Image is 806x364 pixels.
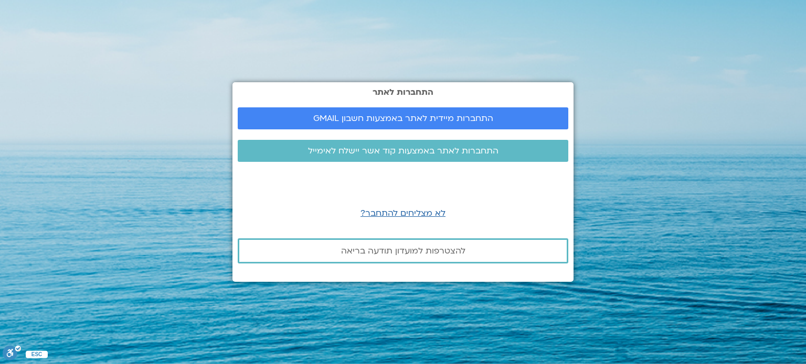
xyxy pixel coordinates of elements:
[238,238,568,263] a: להצטרפות למועדון תודעה בריאה
[360,207,446,219] a: לא מצליחים להתחבר?
[238,107,568,129] a: התחברות מיידית לאתר באמצעות חשבון GMAIL
[238,87,568,97] h2: התחברות לאתר
[308,146,499,156] span: התחברות לאתר באמצעות קוד אשר יישלח לאימייל
[341,246,465,256] span: להצטרפות למועדון תודעה בריאה
[238,140,568,162] a: התחברות לאתר באמצעות קוד אשר יישלח לאימייל
[313,114,493,123] span: התחברות מיידית לאתר באמצעות חשבון GMAIL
